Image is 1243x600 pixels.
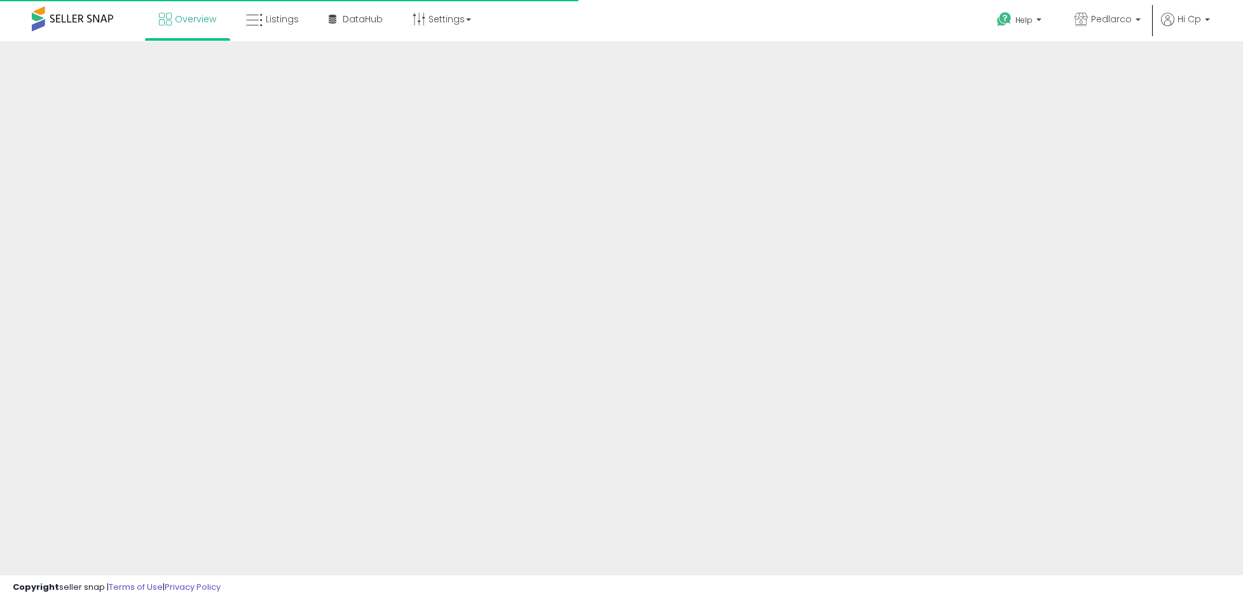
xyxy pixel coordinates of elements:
[343,13,383,25] span: DataHub
[1091,13,1132,25] span: Pedlarco
[996,11,1012,27] i: Get Help
[266,13,299,25] span: Listings
[1015,15,1033,25] span: Help
[1178,13,1201,25] span: Hi Cp
[175,13,216,25] span: Overview
[1161,13,1210,41] a: Hi Cp
[987,2,1054,41] a: Help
